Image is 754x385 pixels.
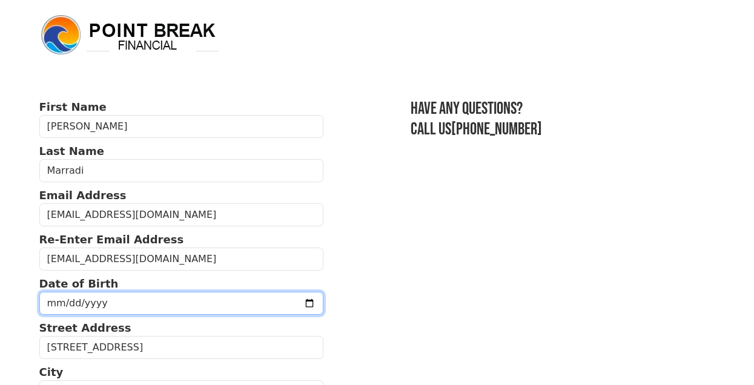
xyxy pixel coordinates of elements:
[39,189,127,202] strong: Email Address
[39,233,184,246] strong: Re-Enter Email Address
[451,119,542,139] a: [PHONE_NUMBER]
[39,321,131,334] strong: Street Address
[39,203,324,226] input: Email Address
[411,99,715,119] h3: Have any questions?
[39,100,107,113] strong: First Name
[39,336,324,359] input: Street Address
[39,277,119,290] strong: Date of Birth
[39,366,64,378] strong: City
[39,145,104,157] strong: Last Name
[411,119,715,140] h3: Call us
[39,159,324,182] input: Last Name
[39,13,221,57] img: logo.png
[39,115,324,138] input: First Name
[39,248,324,271] input: Re-Enter Email Address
